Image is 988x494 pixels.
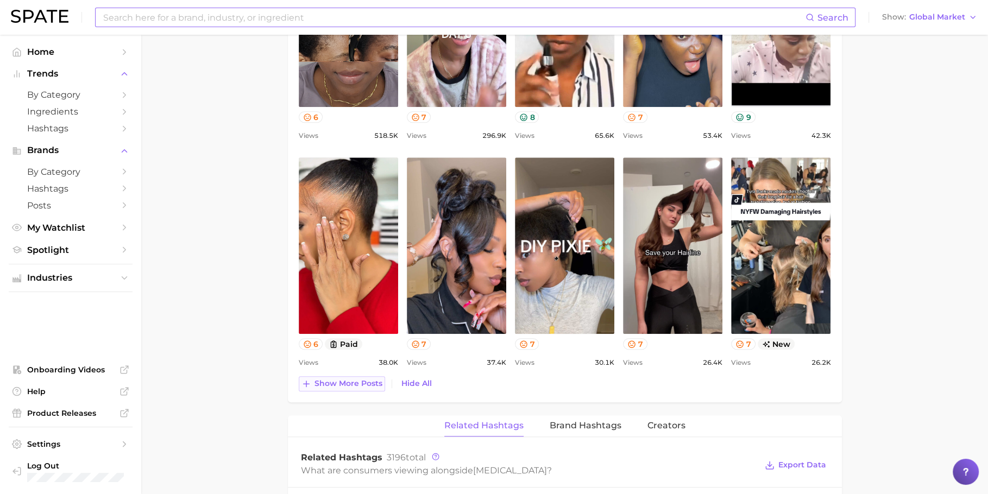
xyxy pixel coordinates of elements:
[731,338,756,350] button: 7
[27,439,114,449] span: Settings
[9,458,133,486] a: Log out. Currently logged in with e-mail jenny.zeng@spate.nyc.
[27,167,114,177] span: by Category
[9,120,133,137] a: Hashtags
[325,338,362,350] button: paid
[299,376,385,391] button: Show more posts
[731,129,751,142] span: Views
[314,379,382,388] span: Show more posts
[407,338,431,350] button: 7
[27,145,114,155] span: Brands
[595,129,614,142] span: 65.6k
[811,356,830,369] span: 26.2k
[387,452,406,463] span: 3196
[9,270,133,286] button: Industries
[515,129,534,142] span: Views
[550,421,621,430] span: Brand Hashtags
[762,458,828,473] button: Export Data
[731,111,756,123] button: 9
[27,106,114,117] span: Ingredients
[102,8,805,27] input: Search here for a brand, industry, or ingredient
[387,452,426,463] span: total
[758,338,795,350] span: new
[9,197,133,214] a: Posts
[444,421,524,430] span: Related Hashtags
[9,103,133,120] a: Ingredients
[407,356,426,369] span: Views
[27,245,114,255] span: Spotlight
[9,362,133,378] a: Onboarding Videos
[27,223,114,233] span: My Watchlist
[9,142,133,159] button: Brands
[9,219,133,236] a: My Watchlist
[407,111,431,123] button: 7
[27,461,124,471] span: Log Out
[299,338,323,350] button: 6
[647,421,685,430] span: Creators
[27,365,114,375] span: Onboarding Videos
[623,129,643,142] span: Views
[401,379,432,388] span: Hide All
[299,129,318,142] span: Views
[623,111,647,123] button: 7
[27,123,114,134] span: Hashtags
[731,356,751,369] span: Views
[27,183,114,194] span: Hashtags
[811,129,830,142] span: 42.3k
[301,452,382,463] span: Related Hashtags
[9,242,133,258] a: Spotlight
[9,66,133,82] button: Trends
[879,10,980,24] button: ShowGlobal Market
[703,129,722,142] span: 53.4k
[27,69,114,79] span: Trends
[515,338,539,350] button: 7
[515,356,534,369] span: Views
[27,408,114,418] span: Product Releases
[27,200,114,211] span: Posts
[778,460,826,470] span: Export Data
[9,180,133,197] a: Hashtags
[623,338,647,350] button: 7
[374,129,398,142] span: 518.5k
[487,356,506,369] span: 37.4k
[299,111,323,123] button: 6
[299,356,318,369] span: Views
[473,465,547,476] span: [MEDICAL_DATA]
[515,111,539,123] button: 8
[9,43,133,60] a: Home
[301,463,757,478] div: What are consumers viewing alongside ?
[882,14,906,20] span: Show
[9,436,133,452] a: Settings
[909,14,965,20] span: Global Market
[817,12,848,23] span: Search
[379,356,398,369] span: 38.0k
[9,383,133,400] a: Help
[27,387,114,396] span: Help
[407,129,426,142] span: Views
[703,356,722,369] span: 26.4k
[27,90,114,100] span: by Category
[623,356,643,369] span: Views
[9,405,133,421] a: Product Releases
[9,163,133,180] a: by Category
[27,47,114,57] span: Home
[11,10,68,23] img: SPATE
[27,273,114,283] span: Industries
[595,356,614,369] span: 30.1k
[9,86,133,103] a: by Category
[399,376,435,391] button: Hide All
[482,129,506,142] span: 296.9k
